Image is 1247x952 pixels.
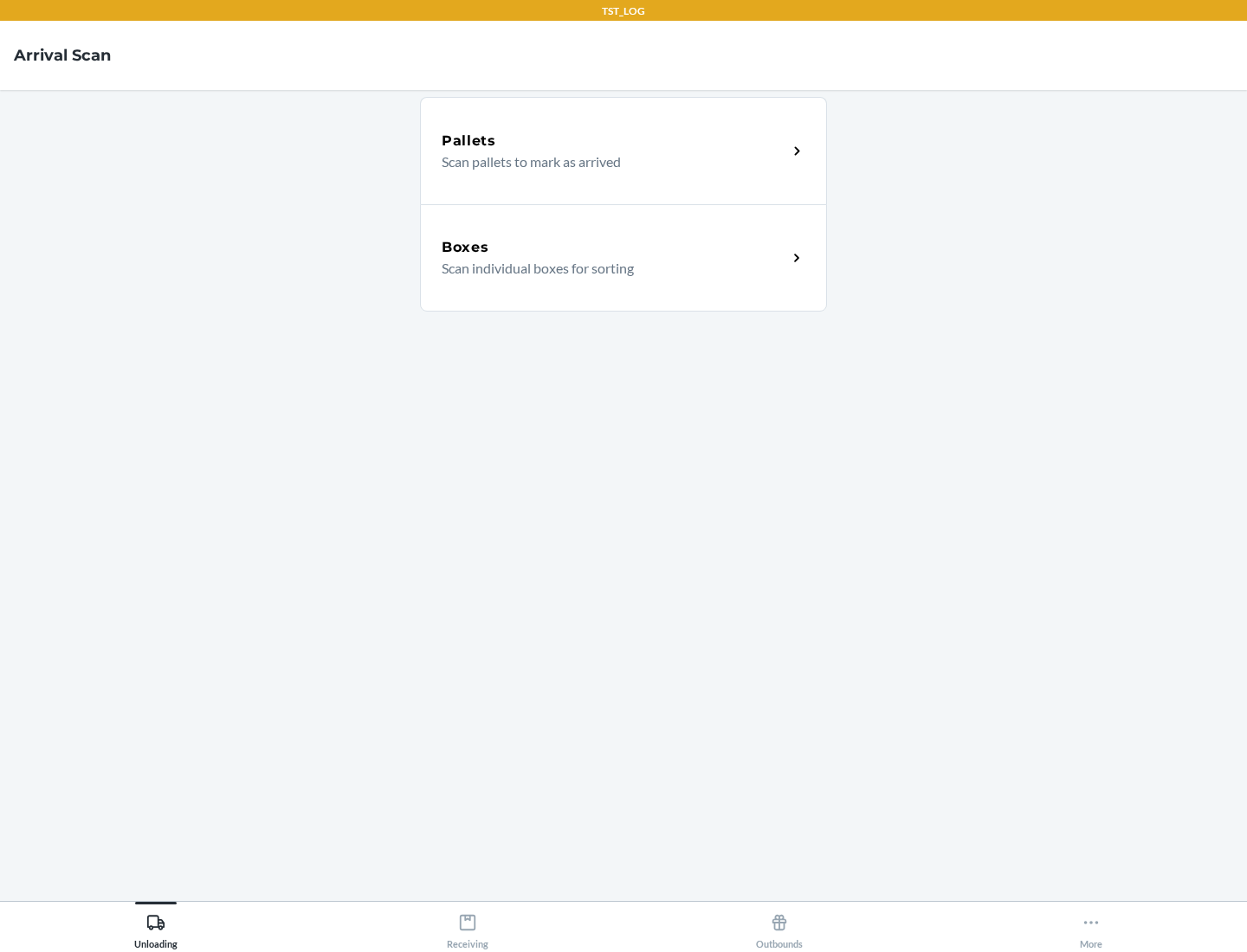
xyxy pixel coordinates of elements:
p: TST_LOG [602,3,645,19]
a: PalletsScan pallets to mark as arrived [420,97,827,204]
button: Outbounds [623,902,935,949]
div: Outbounds [756,906,803,949]
h4: Arrival Scan [14,44,111,67]
p: Scan individual boxes for sorting [442,258,773,279]
a: BoxesScan individual boxes for sorting [420,204,827,312]
h5: Pallets [442,131,496,151]
button: Receiving [312,902,623,949]
p: Scan pallets to mark as arrived [442,151,773,172]
button: More [935,902,1247,949]
h5: Boxes [442,237,489,258]
div: Receiving [447,906,488,949]
div: Unloading [134,906,178,949]
div: More [1080,906,1102,949]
